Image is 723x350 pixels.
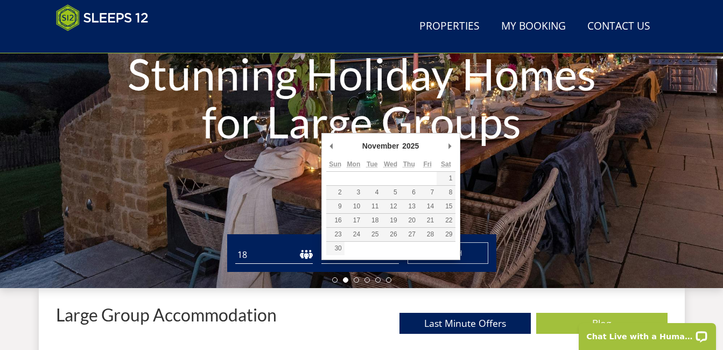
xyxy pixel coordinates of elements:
[583,15,655,39] a: Contact Us
[51,38,164,47] iframe: Customer reviews powered by Trustpilot
[403,160,415,168] abbr: Thursday
[108,29,614,167] h1: Stunning Holiday Homes for Large Groups
[418,228,437,241] button: 28
[497,15,570,39] a: My Booking
[367,160,377,168] abbr: Tuesday
[418,186,437,199] button: 7
[347,160,361,168] abbr: Monday
[401,138,420,154] div: 2025
[415,15,484,39] a: Properties
[400,214,418,227] button: 20
[329,160,341,168] abbr: Sunday
[400,228,418,241] button: 27
[326,242,345,255] button: 30
[381,200,399,213] button: 12
[381,228,399,241] button: 26
[326,200,345,213] button: 9
[437,214,455,227] button: 22
[400,200,418,213] button: 13
[363,214,381,227] button: 18
[441,160,451,168] abbr: Saturday
[572,316,723,350] iframe: LiveChat chat widget
[381,214,399,227] button: 19
[418,214,437,227] button: 21
[363,228,381,241] button: 25
[437,186,455,199] button: 8
[363,200,381,213] button: 11
[384,160,397,168] abbr: Wednesday
[423,160,431,168] abbr: Friday
[361,138,401,154] div: November
[381,186,399,199] button: 5
[326,138,337,154] button: Previous Month
[345,228,363,241] button: 24
[437,228,455,241] button: 29
[345,186,363,199] button: 3
[345,200,363,213] button: 10
[363,186,381,199] button: 4
[418,200,437,213] button: 14
[56,305,277,324] p: Large Group Accommodation
[326,186,345,199] button: 2
[326,228,345,241] button: 23
[536,313,668,334] a: Blog
[399,313,531,334] a: Last Minute Offers
[56,4,149,31] img: Sleeps 12
[326,214,345,227] button: 16
[437,172,455,185] button: 1
[345,214,363,227] button: 17
[437,200,455,213] button: 15
[400,186,418,199] button: 6
[445,138,455,154] button: Next Month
